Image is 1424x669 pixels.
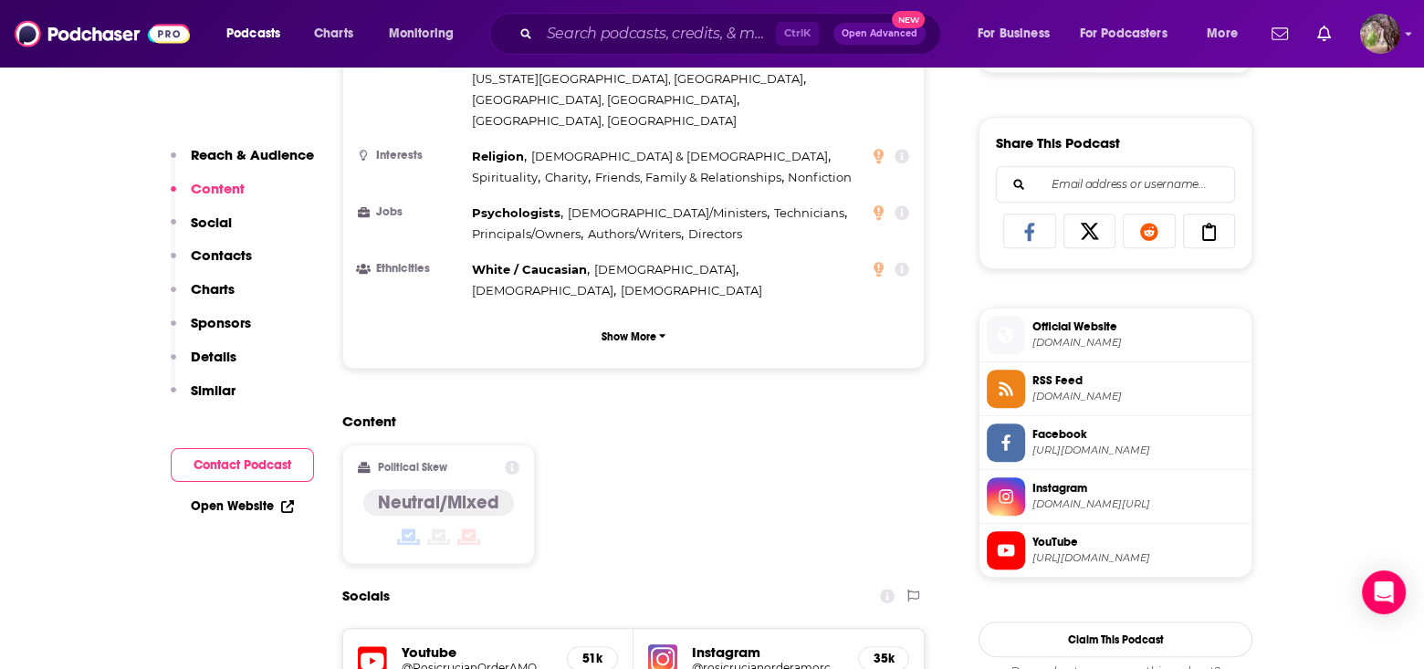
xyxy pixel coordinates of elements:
span: Charts [314,21,353,47]
span: [DEMOGRAPHIC_DATA] [472,283,613,298]
span: , [472,146,527,167]
span: RSS Feed [1032,372,1244,389]
button: Social [171,214,232,247]
a: Instagram[DOMAIN_NAME][URL] [987,477,1244,516]
input: Search podcasts, credits, & more... [539,19,776,48]
a: Show notifications dropdown [1264,18,1295,49]
h3: Share This Podcast [996,134,1120,152]
span: instagram.com/rosicrucianorderamorc [1032,497,1244,511]
div: Open Intercom Messenger [1362,570,1406,614]
button: Sponsors [171,314,251,348]
span: , [594,259,738,280]
button: Charts [171,280,235,314]
a: Open Website [191,498,294,514]
span: , [472,167,540,188]
span: , [472,259,590,280]
span: Authors/Writers [588,226,681,241]
button: open menu [1068,19,1194,48]
span: , [472,68,806,89]
span: , [472,203,563,224]
span: , [774,203,847,224]
h3: Ethnicities [358,263,465,275]
a: Share on X/Twitter [1063,214,1116,248]
span: [US_STATE][GEOGRAPHIC_DATA], [GEOGRAPHIC_DATA] [472,71,803,86]
h3: Interests [358,150,465,162]
span: Ctrl K [776,22,819,46]
button: open menu [214,19,304,48]
span: rosicrucian-podcasts.org [1032,336,1244,350]
span: White / Caucasian [472,262,587,277]
h5: 51k [582,651,602,666]
p: Content [191,180,245,197]
span: , [531,146,831,167]
h3: Jobs [358,206,465,218]
button: Show profile menu [1360,14,1400,54]
span: New [892,11,925,28]
a: Show notifications dropdown [1310,18,1338,49]
span: , [545,167,591,188]
span: More [1207,21,1238,47]
span: Religion [472,149,524,163]
span: https://www.youtube.com/@RosicrucianOrderAMORC [1032,551,1244,565]
p: Details [191,348,236,365]
span: , [595,167,784,188]
button: Similar [171,382,236,415]
span: [DEMOGRAPHIC_DATA] & [DEMOGRAPHIC_DATA] [531,149,828,163]
span: [DEMOGRAPHIC_DATA] [621,283,762,298]
p: Contacts [191,246,252,264]
a: YouTube[URL][DOMAIN_NAME] [987,531,1244,570]
button: Claim This Podcast [979,622,1252,657]
span: , [472,224,583,245]
a: RSS Feed[DOMAIN_NAME] [987,370,1244,408]
span: https://www.facebook.com/Rosicrucian.Order.AMORC [1032,444,1244,457]
span: , [472,280,616,301]
span: , [472,89,739,110]
span: Podcasts [226,21,280,47]
div: Search podcasts, credits, & more... [507,13,958,55]
h2: Content [342,413,910,430]
span: [DEMOGRAPHIC_DATA] [594,262,736,277]
span: Charity [545,170,588,184]
p: Sponsors [191,314,251,331]
span: Directors [688,226,742,241]
h2: Socials [342,579,390,613]
span: For Business [978,21,1050,47]
img: Podchaser - Follow, Share and Rate Podcasts [15,16,190,51]
p: Charts [191,280,235,298]
span: Friends, Family & Relationships [595,170,781,184]
span: Instagram [1032,480,1244,497]
span: Official Website [1032,319,1244,335]
span: Logged in as MSanz [1360,14,1400,54]
span: rosicrucian-podcasts.org [1032,390,1244,403]
span: [DEMOGRAPHIC_DATA]/Ministers [568,205,767,220]
img: User Profile [1360,14,1400,54]
span: Spirituality [472,170,538,184]
span: [GEOGRAPHIC_DATA], [GEOGRAPHIC_DATA] [472,113,737,128]
h4: Neutral/Mixed [378,491,499,514]
button: Contact Podcast [171,448,314,482]
p: Reach & Audience [191,146,314,163]
span: For Podcasters [1080,21,1167,47]
span: YouTube [1032,534,1244,550]
span: [GEOGRAPHIC_DATA], [GEOGRAPHIC_DATA] [472,92,737,107]
span: Principals/Owners [472,226,581,241]
a: Official Website[DOMAIN_NAME] [987,316,1244,354]
p: Social [191,214,232,231]
button: Open AdvancedNew [833,23,926,45]
a: Charts [302,19,364,48]
h5: 35k [874,651,894,666]
h2: Political Skew [378,461,447,474]
button: open menu [965,19,1073,48]
button: Content [171,180,245,214]
span: , [568,203,770,224]
p: Show More [602,330,656,343]
button: Contacts [171,246,252,280]
h5: Youtube [402,643,552,661]
span: Monitoring [389,21,454,47]
a: Share on Facebook [1003,214,1056,248]
span: Facebook [1032,426,1244,443]
a: Share on Reddit [1123,214,1176,248]
button: Details [171,348,236,382]
h5: Instagram [692,643,843,661]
